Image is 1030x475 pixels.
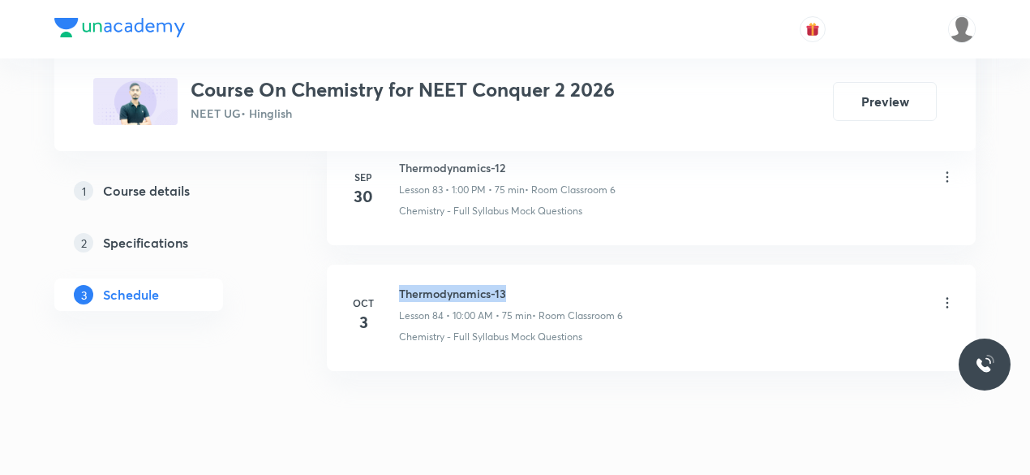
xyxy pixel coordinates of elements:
[532,309,623,323] p: • Room Classroom 6
[399,309,532,323] p: Lesson 84 • 10:00 AM • 75 min
[347,184,380,209] h4: 30
[399,159,616,176] h6: Thermodynamics-12
[103,181,190,201] h5: Course details
[93,78,178,125] img: 870C117E-1415-4588-A820-10F2D95877DE_plus.png
[805,22,820,37] img: avatar
[948,15,976,43] img: Arpita
[399,330,582,344] p: Chemistry - Full Syllabus Mock Questions
[54,227,275,259] a: 2Specifications
[800,16,826,42] button: avatar
[74,233,93,253] p: 2
[347,296,380,310] h6: Oct
[54,18,185,37] img: Company Logo
[74,285,93,304] p: 3
[833,82,937,121] button: Preview
[975,355,994,374] img: ttu
[74,181,93,201] p: 1
[191,78,615,101] h3: Course On Chemistry for NEET Conquer 2 2026
[525,183,616,197] p: • Room Classroom 6
[347,170,380,184] h6: Sep
[54,18,185,41] a: Company Logo
[54,175,275,207] a: 1Course details
[347,310,380,335] h4: 3
[399,204,582,218] p: Chemistry - Full Syllabus Mock Questions
[103,233,188,253] h5: Specifications
[191,105,615,122] p: NEET UG • Hinglish
[399,285,623,302] h6: Thermodynamics-13
[399,183,525,197] p: Lesson 83 • 1:00 PM • 75 min
[103,285,159,304] h5: Schedule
